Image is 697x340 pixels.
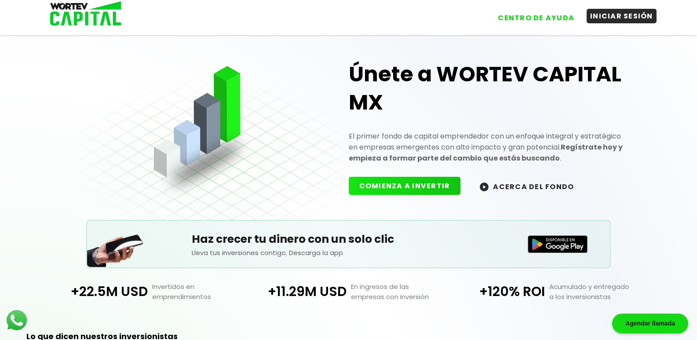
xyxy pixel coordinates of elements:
button: ACERCA DEL FONDO [469,177,584,196]
p: Acumulado y entregado a los inversionistas [545,282,646,302]
h5: Haz crecer tu dinero con un solo clic [192,231,505,248]
img: Disponible en Google Play [528,235,588,253]
div: Agendar llamada [612,314,688,333]
p: +22.5M USD [51,282,148,302]
h1: Únete a WORTEV CAPITAL MX [349,60,628,117]
img: logos_whatsapp-icon.242b2217.svg [4,308,29,333]
p: Invertidos en emprendimientos [148,282,249,302]
button: INICIAR SESIÓN [587,9,657,23]
p: +11.29M USD [249,282,347,302]
button: COMIENZA A INVERTIR [349,177,461,195]
img: wortev-capital-acerca-del-fondo [480,183,489,191]
p: +120% ROI [448,282,545,302]
a: INICIAR SESIÓN [578,4,657,25]
p: En ingresos de las empresas con inversión [347,282,448,302]
a: CENTRO DE AYUDA [485,4,578,25]
a: COMIENZA A INVERTIR [349,181,470,191]
img: Teléfono [87,223,144,267]
p: El primer fondo de capital emprendedor con un enfoque integral y estratégico en empresas emergent... [349,131,628,164]
button: CENTRO DE AYUDA [494,11,578,25]
p: Lleva tus inversiones contigo. Descarga la app [192,248,505,258]
strong: Regístrate hoy y empieza a formar parte del cambio que estás buscando [349,142,623,163]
